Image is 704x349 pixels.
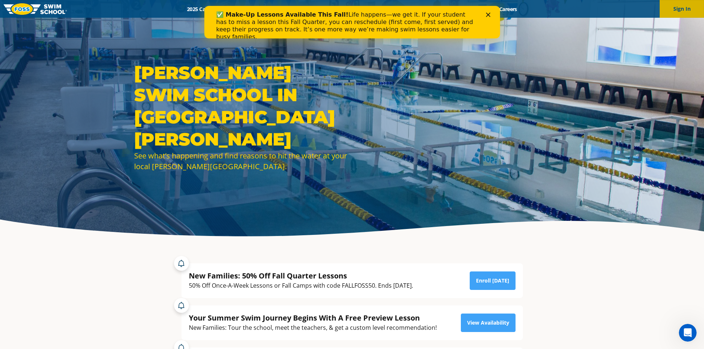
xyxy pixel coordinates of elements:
[12,5,272,35] div: Life happens—we get it. If your student has to miss a lesson this Fall Quarter, you can reschedul...
[679,324,697,342] iframe: Intercom live chat
[12,5,144,12] b: ✅ Make-Up Lessons Available This Fall!
[189,271,413,281] div: New Families: 50% Off Fall Quarter Lessons
[4,3,67,15] img: FOSS Swim School Logo
[493,6,523,13] a: Careers
[461,314,516,332] a: View Availability
[134,150,348,172] div: See what’s happening and find reasons to hit the water at your local [PERSON_NAME][GEOGRAPHIC_DATA].
[189,323,437,333] div: New Families: Tour the school, meet the teachers, & get a custom level recommendation!
[391,6,470,13] a: Swim Like [PERSON_NAME]
[181,6,227,13] a: 2025 Calendar
[282,7,289,11] div: Close
[189,281,413,291] div: 50% Off Once-A-Week Lessons or Fall Camps with code FALLFOSS50. Ends [DATE].
[470,271,516,290] a: Enroll [DATE]
[204,6,500,38] iframe: Intercom live chat banner
[134,62,348,150] h1: [PERSON_NAME] Swim School in [GEOGRAPHIC_DATA][PERSON_NAME]
[469,6,493,13] a: Blog
[189,313,437,323] div: Your Summer Swim Journey Begins With A Free Preview Lesson
[323,6,391,13] a: About [PERSON_NAME]
[258,6,323,13] a: Swim Path® Program
[227,6,258,13] a: Schools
